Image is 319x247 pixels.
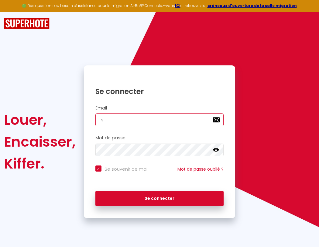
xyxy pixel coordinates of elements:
[5,2,23,21] button: Ouvrir le widget de chat LiveChat
[95,135,224,141] h2: Mot de passe
[4,131,76,153] div: Encaisser,
[208,3,297,8] a: créneaux d'ouverture de la salle migration
[4,18,50,29] img: SuperHote logo
[4,109,76,131] div: Louer,
[175,3,180,8] a: ICI
[4,153,76,175] div: Kiffer.
[177,166,224,172] a: Mot de passe oublié ?
[95,106,224,111] h2: Email
[95,87,224,96] h1: Se connecter
[95,113,224,126] input: Ton Email
[95,191,224,206] button: Se connecter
